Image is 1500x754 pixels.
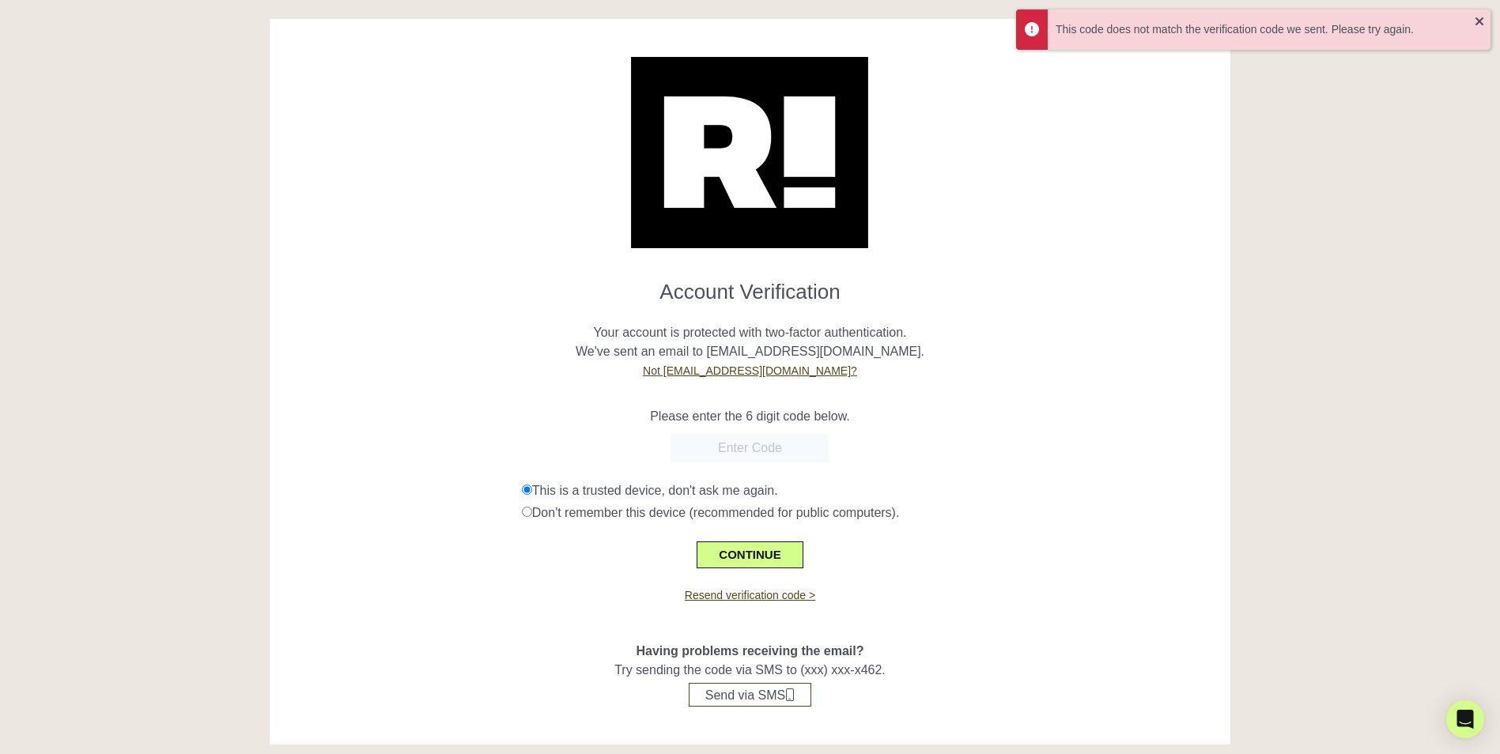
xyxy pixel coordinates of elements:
[522,481,1219,500] div: This is a trusted device, don't ask me again.
[685,589,815,601] a: Resend verification code >
[643,364,857,377] a: Not [EMAIL_ADDRESS][DOMAIN_NAME]?
[281,267,1219,304] h1: Account Verification
[1056,21,1475,38] div: This code does not match the verification code we sent. Please try again.
[689,683,811,707] button: Send via SMS
[631,57,868,248] img: Retention.com
[281,407,1219,426] p: Please enter the 6 digit code below.
[522,503,1219,522] div: Don't remember this device (recommended for public computers).
[671,434,829,462] input: Enter Code
[281,304,1219,380] p: Your account is protected with two-factor authentication. We've sent an email to [EMAIL_ADDRESS][...
[697,541,803,568] button: CONTINUE
[636,644,863,658] span: Having problems receiving the email?
[1446,700,1484,738] div: Open Intercom Messenger
[281,604,1219,707] div: Try sending the code via SMS to (xxx) xxx-x462.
